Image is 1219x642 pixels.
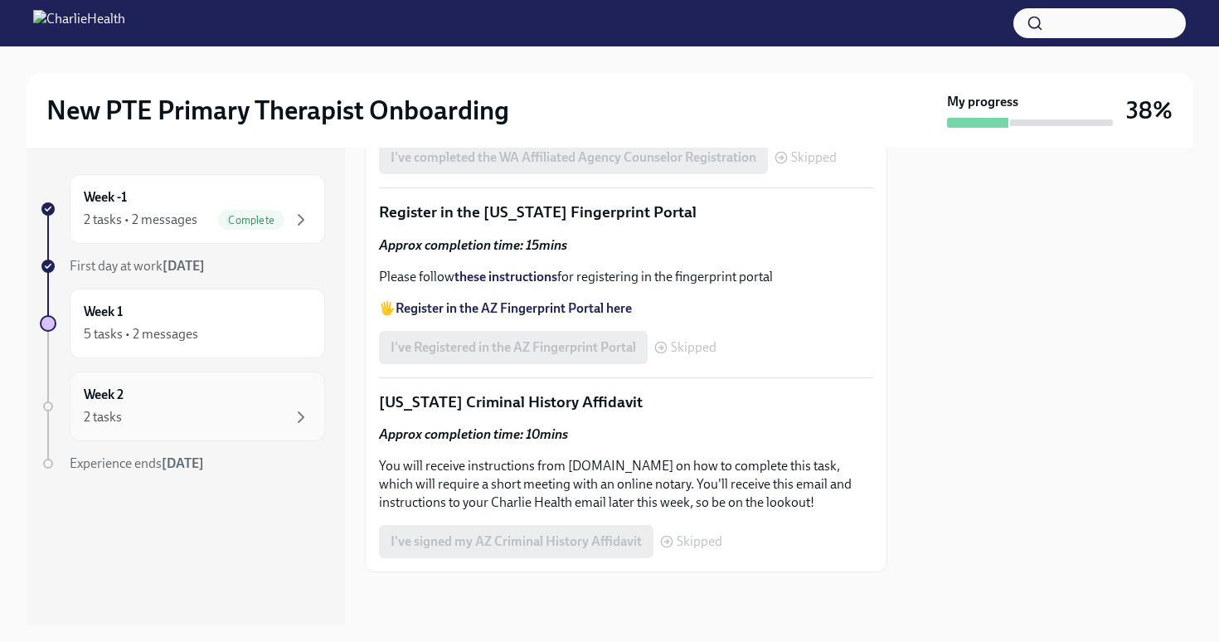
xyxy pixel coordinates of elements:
strong: [DATE] [162,455,204,471]
p: [US_STATE] Criminal History Affidavit [379,392,873,413]
p: Register in the [US_STATE] Fingerprint Portal [379,202,873,223]
div: 5 tasks • 2 messages [84,325,198,343]
strong: Approx completion time: 15mins [379,237,567,253]
span: Skipped [671,341,716,354]
span: Experience ends [70,455,204,471]
a: these instructions [454,269,557,285]
h6: Week 1 [84,303,123,321]
p: Please follow for registering in the fingerprint portal [379,268,873,286]
div: 2 tasks [84,408,122,426]
a: Week 15 tasks • 2 messages [40,289,325,358]
strong: [DATE] [163,258,205,274]
strong: My progress [947,93,1018,111]
div: 2 tasks • 2 messages [84,211,197,229]
p: 🖐️ [379,299,873,318]
strong: Approx completion time: 10mins [379,426,568,442]
p: You will receive instructions from [DOMAIN_NAME] on how to complete this task, which will require... [379,457,873,512]
span: Skipped [677,535,722,548]
a: Week -12 tasks • 2 messagesComplete [40,174,325,244]
h2: New PTE Primary Therapist Onboarding [46,94,509,127]
img: CharlieHealth [33,10,125,36]
a: Week 22 tasks [40,372,325,441]
span: First day at work [70,258,205,274]
h6: Week -1 [84,188,127,207]
a: First day at work[DATE] [40,257,325,275]
h6: Week 2 [84,386,124,404]
span: Skipped [791,151,837,164]
span: Complete [218,214,284,226]
a: Register in the AZ Fingerprint Portal here [396,300,632,316]
h3: 38% [1126,95,1173,125]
